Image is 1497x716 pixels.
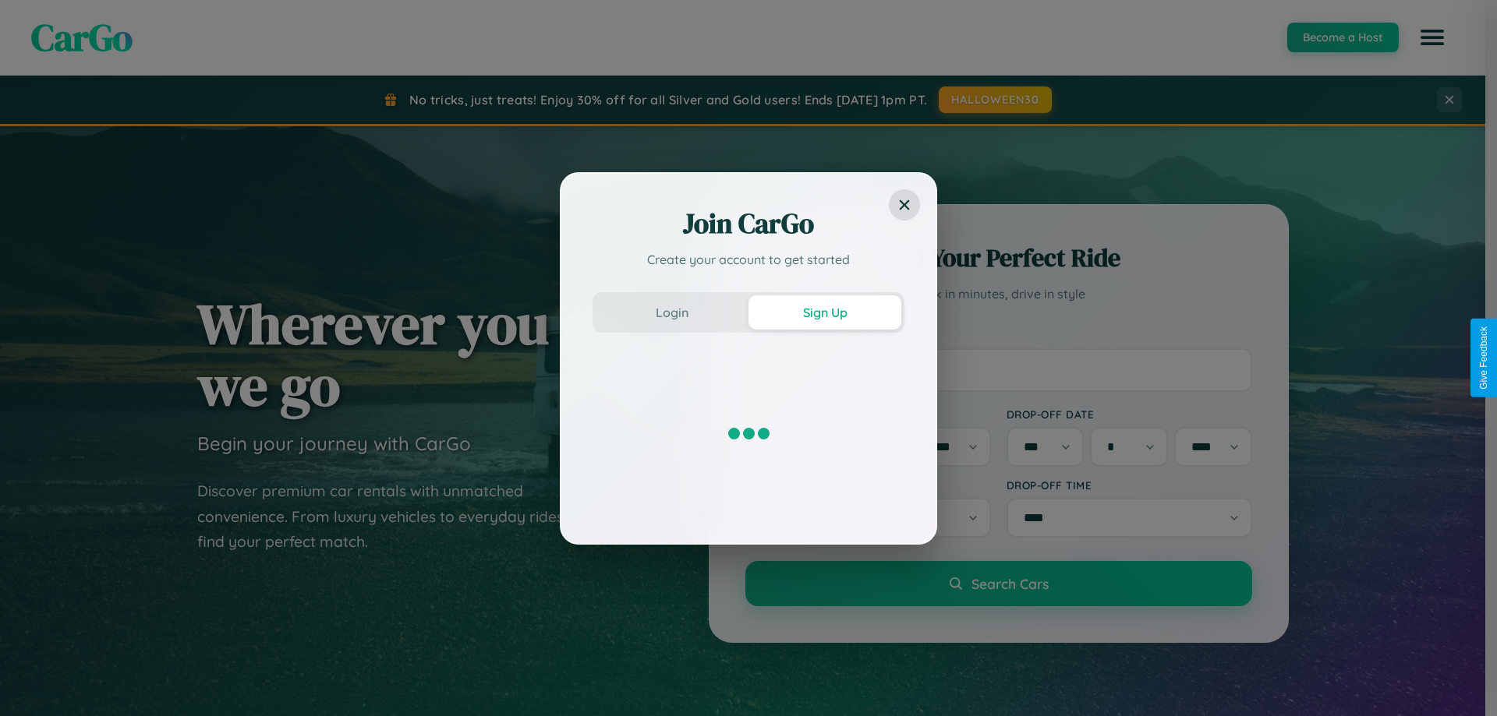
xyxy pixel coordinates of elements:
iframe: Intercom live chat [16,663,53,700]
h2: Join CarGo [593,205,904,242]
p: Create your account to get started [593,250,904,269]
button: Sign Up [748,295,901,330]
button: Login [596,295,748,330]
div: Give Feedback [1478,326,1489,390]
